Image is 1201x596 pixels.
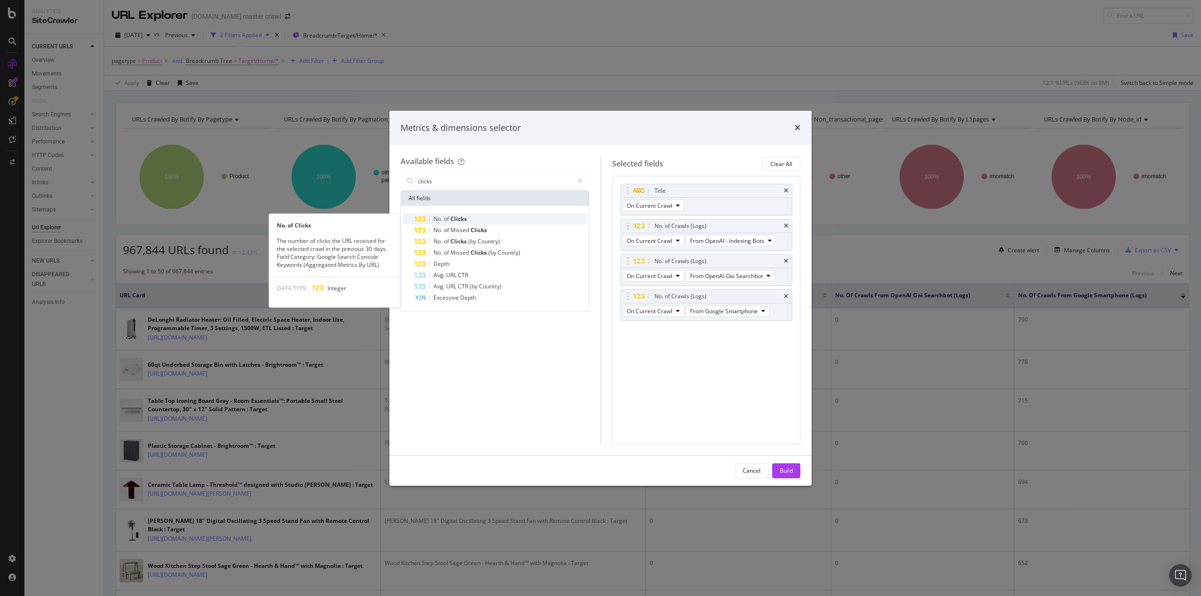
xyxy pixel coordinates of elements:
[269,237,400,269] div: The number of clicks the URL received for the selected crawl in the previous 30 days. Field Categ...
[478,237,500,245] span: Country)
[623,235,684,246] button: On Current Crawl
[620,219,793,250] div: No. of Crawls (Logs)timesOn Current CrawlFrom OpenAI - Indexing Bots
[690,272,763,280] span: From OpenAI Oai Searchbot
[444,215,450,223] span: of
[620,184,793,215] div: TitletimesOn Current Crawl
[795,122,800,134] div: times
[772,463,800,478] button: Build
[433,249,444,257] span: No.
[735,463,768,478] button: Cancel
[401,122,521,134] div: Metrics & dimensions selector
[784,188,788,194] div: times
[433,237,444,245] span: No.
[654,221,707,231] div: No. of Crawls (Logs)
[690,307,758,315] span: From Google Smartphone
[612,158,663,169] div: Selected fields
[620,289,793,321] div: No. of Crawls (Logs)timesOn Current CrawlFrom Google Smartphone
[686,270,775,281] button: From OpenAI Oai Searchbot
[444,237,450,245] span: of
[780,467,793,475] div: Build
[433,271,446,279] span: Avg.
[1169,564,1192,587] div: Open Intercom Messenger
[654,257,707,266] div: No. of Crawls (Logs)
[444,249,450,257] span: of
[623,200,684,211] button: On Current Crawl
[627,237,672,245] span: On Current Crawl
[627,272,672,280] span: On Current Crawl
[488,249,498,257] span: (by
[686,235,776,246] button: From OpenAI - Indexing Bots
[784,223,788,229] div: times
[654,186,666,196] div: Title
[433,260,449,268] span: Depth
[620,254,793,286] div: No. of Crawls (Logs)timesOn Current CrawlFrom OpenAI Oai Searchbot
[433,282,446,290] span: Avg.
[433,294,460,302] span: Excessive
[627,307,672,315] span: On Current Crawl
[433,215,444,223] span: No.
[784,258,788,264] div: times
[450,237,468,245] span: Clicks
[458,271,468,279] span: CTR
[743,467,760,475] div: Cancel
[471,249,488,257] span: Clicks
[623,305,684,317] button: On Current Crawl
[389,111,812,486] div: modal
[450,249,471,257] span: Missed
[433,226,444,234] span: No.
[450,226,471,234] span: Missed
[444,226,450,234] span: of
[468,237,478,245] span: (by
[460,294,476,302] span: Depth
[401,191,589,206] div: All fields
[654,292,707,301] div: No. of Crawls (Logs)
[686,305,769,317] button: From Google Smartphone
[627,202,672,210] span: On Current Crawl
[690,237,764,245] span: From OpenAI - Indexing Bots
[446,282,458,290] span: URL
[770,160,792,168] div: Clear All
[762,156,800,171] button: Clear All
[784,294,788,299] div: times
[446,271,458,279] span: URL
[623,270,684,281] button: On Current Crawl
[471,226,487,234] span: Clicks
[450,215,467,223] span: Clicks
[498,249,520,257] span: Country)
[417,174,573,188] input: Search by field name
[470,282,479,290] span: (by
[458,282,470,290] span: CTR
[269,221,400,229] div: No. of Clicks
[401,156,454,166] div: Available fields
[479,282,502,290] span: Country)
